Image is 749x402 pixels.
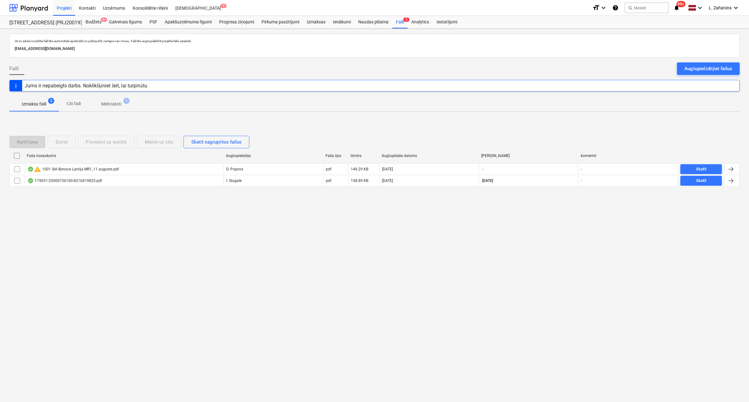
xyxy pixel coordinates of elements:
div: Jums ir nepabeigts darbs. Noklikšķiniet šeit, lai turpinātu [25,83,147,89]
div: Faila nosaukums [27,154,221,158]
div: Skatīt [696,177,707,184]
p: Citi faili [66,100,81,107]
a: PSF [146,16,161,28]
a: Progresa ziņojumi [215,16,258,28]
div: Augšuplādes datums [382,154,476,158]
i: keyboard_arrow_down [600,4,607,12]
button: Skatīt sagrupētos failus [184,136,249,148]
p: Melnraksti [101,101,121,107]
a: Budžets9+ [82,16,105,28]
div: OCR pabeigts [27,167,34,172]
span: 2 [48,98,54,104]
div: OCR pabeigts [27,178,34,183]
span: 2 [403,17,409,22]
div: Izmērs [350,154,377,158]
a: Apakšuzņēmuma līgumi [161,16,215,28]
div: [DATE] [382,179,393,183]
div: Faila tips [326,154,345,158]
p: D. Popovs [226,167,243,172]
div: - [581,179,582,183]
a: Faili2 [392,16,408,28]
i: Zināšanu pamats [612,4,619,12]
button: Augšupielādējiet failus [677,62,740,75]
p: I. Siugale [226,178,242,184]
a: Galvenais līgums [105,16,146,28]
div: 179031-25000736100-8210419825.pdf [27,178,102,183]
button: Skatīt [680,176,722,186]
span: 9+ [101,17,107,22]
span: - [482,167,484,172]
span: search [628,5,633,10]
a: Izmaksas [303,16,329,28]
div: [STREET_ADDRESS] (PRJ2001934) 2601941 [9,20,74,26]
div: komentēt [581,154,675,158]
span: Faili [9,65,19,72]
div: Augšupielādējiet failus [684,65,732,73]
iframe: Chat Widget [718,372,749,402]
span: 4 [220,4,227,8]
div: Augšupielādēja [226,154,321,158]
span: [DATE] [482,178,494,184]
div: Budžets [82,16,105,28]
a: Naudas plūsma [355,16,393,28]
div: - [581,167,582,171]
a: Analytics [408,16,433,28]
div: pdf [326,167,331,171]
a: Ienākumi [329,16,355,28]
div: Faili [392,16,408,28]
span: L. Zaharāns [709,5,732,11]
i: notifications [673,4,680,12]
div: [PERSON_NAME] [481,154,576,158]
i: format_size [592,4,600,12]
a: Pirkuma pasūtījumi [258,16,303,28]
p: [EMAIL_ADDRESS][DOMAIN_NAME] [15,46,734,52]
i: keyboard_arrow_down [732,4,740,12]
div: [DATE] [382,167,393,171]
p: Uz šo adresi nosūtītie faili tiks automātiski apstrādāti un pārbaudīti, vai tajos nav vīrusu. Fai... [15,39,734,43]
i: keyboard_arrow_down [696,4,704,12]
button: Meklēt [625,2,668,13]
div: 149.29 KB [351,167,368,171]
button: Skatīt [680,164,722,174]
div: 1001 SIA Bonava Latvija MR1_11.augusts.pdf [27,165,119,173]
div: pdf [326,179,331,183]
a: Iestatījumi [433,16,461,28]
span: 99+ [676,1,685,7]
div: Skatīt [696,166,707,173]
div: Skatīt sagrupētos failus [191,138,242,146]
span: warning [34,165,41,173]
p: Izmaksu faili [22,101,46,107]
div: 158.89 KB [351,179,368,183]
span: 1 [123,98,130,104]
